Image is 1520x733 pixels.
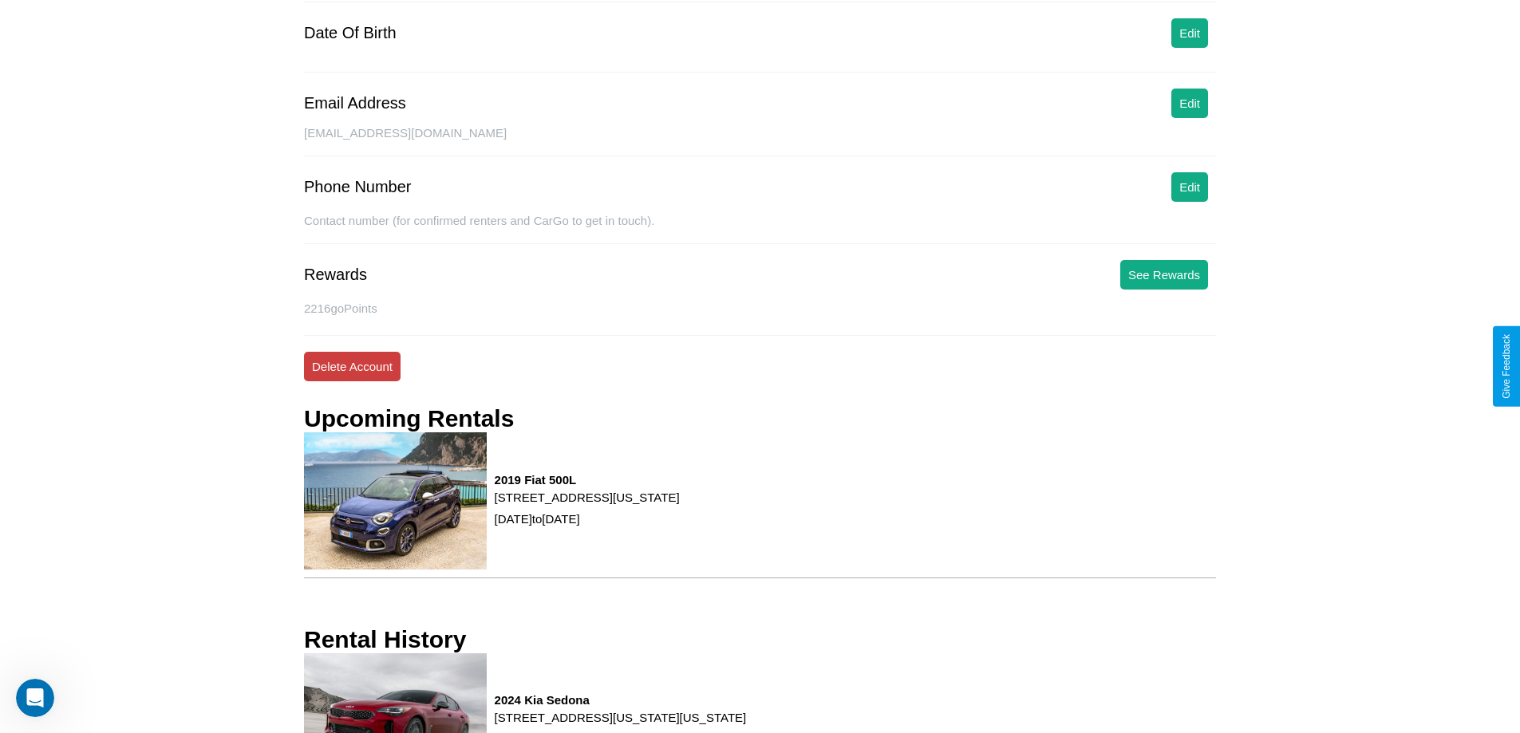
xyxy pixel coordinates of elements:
div: Phone Number [304,178,412,196]
button: Edit [1171,89,1208,118]
div: [EMAIL_ADDRESS][DOMAIN_NAME] [304,126,1216,156]
h3: Upcoming Rentals [304,405,514,432]
div: Rewards [304,266,367,284]
iframe: Intercom live chat [16,679,54,717]
p: [DATE] to [DATE] [495,508,680,530]
button: Edit [1171,172,1208,202]
div: Contact number (for confirmed renters and CarGo to get in touch). [304,214,1216,244]
p: 2216 goPoints [304,298,1216,319]
img: rental [304,432,487,569]
div: Give Feedback [1501,334,1512,399]
button: See Rewards [1120,260,1208,290]
button: Edit [1171,18,1208,48]
div: Date Of Birth [304,24,397,42]
p: [STREET_ADDRESS][US_STATE][US_STATE] [495,707,747,728]
button: Delete Account [304,352,401,381]
div: Email Address [304,94,406,112]
p: [STREET_ADDRESS][US_STATE] [495,487,680,508]
h3: Rental History [304,626,466,653]
h3: 2024 Kia Sedona [495,693,747,707]
h3: 2019 Fiat 500L [495,473,680,487]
